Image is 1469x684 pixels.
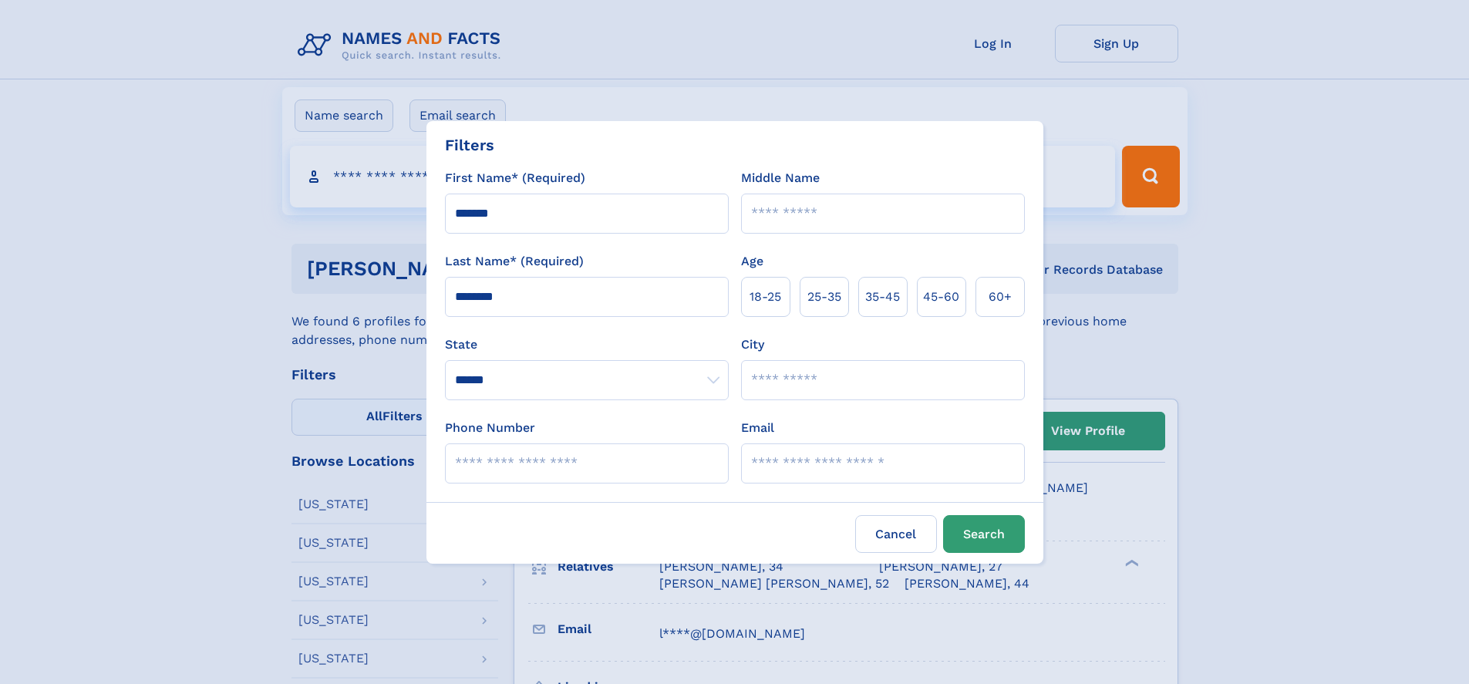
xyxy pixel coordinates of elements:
[923,288,959,306] span: 45‑60
[741,252,763,271] label: Age
[445,252,584,271] label: Last Name* (Required)
[445,133,494,157] div: Filters
[943,515,1025,553] button: Search
[741,335,764,354] label: City
[445,419,535,437] label: Phone Number
[445,169,585,187] label: First Name* (Required)
[741,419,774,437] label: Email
[807,288,841,306] span: 25‑35
[989,288,1012,306] span: 60+
[855,515,937,553] label: Cancel
[445,335,729,354] label: State
[750,288,781,306] span: 18‑25
[865,288,900,306] span: 35‑45
[741,169,820,187] label: Middle Name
